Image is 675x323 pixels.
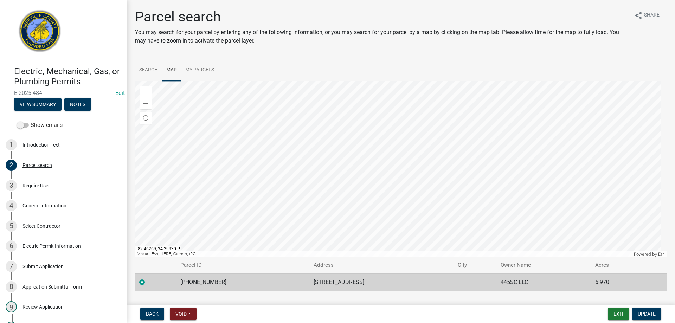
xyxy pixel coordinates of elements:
div: Zoom out [140,98,152,109]
div: Require User [22,183,50,188]
div: Powered by [632,251,667,257]
div: Electric Permit Information [22,244,81,248]
div: 8 [6,281,17,292]
th: Parcel ID [176,257,309,273]
wm-modal-confirm: Summary [14,102,62,108]
td: 6.970 [591,273,646,291]
div: 2 [6,160,17,171]
a: Map [162,59,181,82]
div: General Information [22,203,66,208]
h4: Electric, Mechanical, Gas, or Plumbing Permits [14,66,121,87]
wm-modal-confirm: Notes [64,102,91,108]
button: Back [140,308,164,320]
button: Notes [64,98,91,111]
th: Owner Name [496,257,591,273]
div: Introduction Text [22,142,60,147]
a: Search [135,59,162,82]
div: 1 [6,139,17,150]
div: Find my location [140,112,152,124]
span: Share [644,11,660,20]
a: Esri [658,252,665,257]
div: Application Submittal Form [22,284,82,289]
div: 4 [6,200,17,211]
td: [STREET_ADDRESS] [309,273,454,291]
td: [PHONE_NUMBER] [176,273,309,291]
span: E-2025-484 [14,90,112,96]
th: Acres [591,257,646,273]
div: Select Contractor [22,224,60,228]
label: Show emails [17,121,63,129]
button: Void [170,308,197,320]
wm-modal-confirm: Edit Application Number [115,90,125,96]
span: Back [146,311,159,317]
div: Parcel search [22,163,52,168]
button: shareShare [629,8,665,22]
button: View Summary [14,98,62,111]
button: Update [632,308,661,320]
div: 7 [6,261,17,272]
button: Exit [608,308,629,320]
div: 3 [6,180,17,191]
span: Void [175,311,187,317]
div: Submit Application [22,264,64,269]
div: Maxar | Esri, HERE, Garmin, iPC [135,251,632,257]
div: 5 [6,220,17,232]
div: 9 [6,301,17,312]
img: Abbeville County, South Carolina [14,7,66,59]
p: You may search for your parcel by entering any of the following information, or you may search fo... [135,28,629,45]
div: 6 [6,240,17,252]
a: Edit [115,90,125,96]
th: Address [309,257,454,273]
th: City [454,257,496,273]
i: share [634,11,643,20]
div: Review Application [22,304,64,309]
a: My Parcels [181,59,218,82]
h1: Parcel search [135,8,629,25]
span: Update [638,311,656,317]
td: 445SC LLC [496,273,591,291]
div: Zoom in [140,86,152,98]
